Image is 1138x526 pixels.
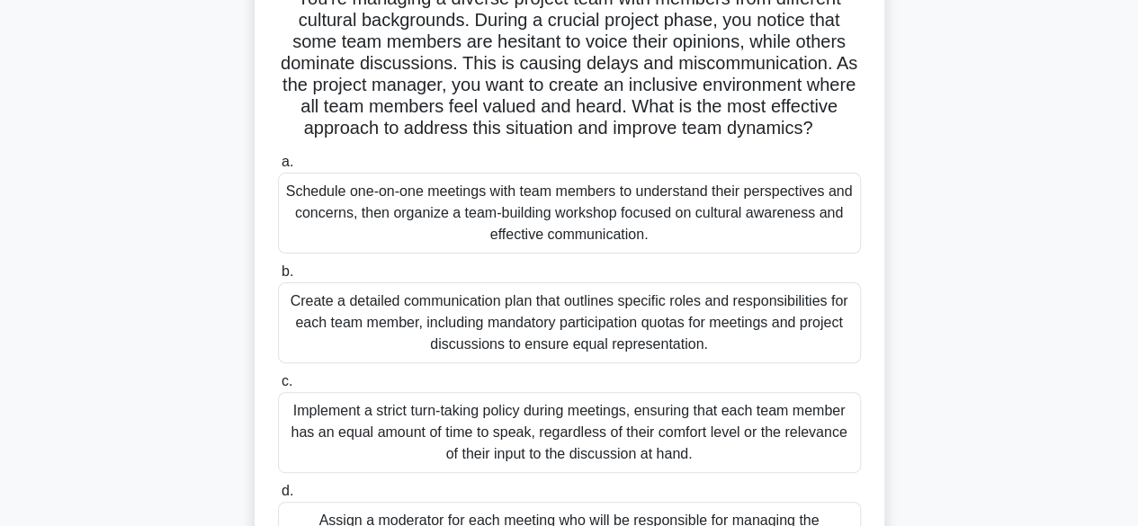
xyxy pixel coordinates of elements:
span: d. [282,483,293,498]
span: b. [282,263,293,279]
span: c. [282,373,292,388]
div: Create a detailed communication plan that outlines specific roles and responsibilities for each t... [278,282,861,363]
span: a. [282,154,293,169]
div: Schedule one-on-one meetings with team members to understand their perspectives and concerns, the... [278,173,861,254]
div: Implement a strict turn-taking policy during meetings, ensuring that each team member has an equa... [278,392,861,473]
